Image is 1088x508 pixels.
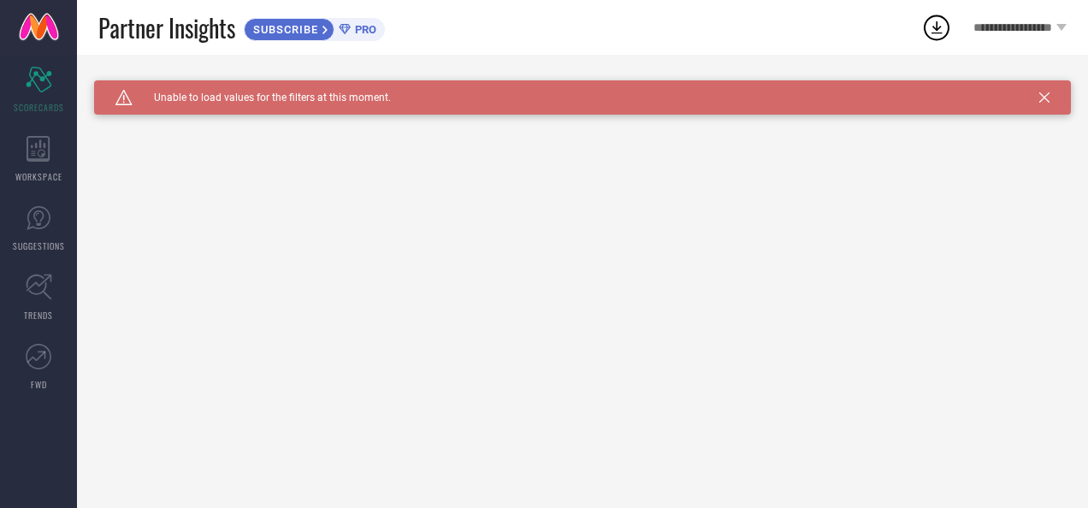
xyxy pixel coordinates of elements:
span: SUGGESTIONS [13,239,65,252]
span: Partner Insights [98,10,235,45]
span: WORKSPACE [15,170,62,183]
span: SCORECARDS [14,101,64,114]
span: TRENDS [24,309,53,322]
a: SUBSCRIBEPRO [244,14,385,41]
div: Unable to load filters at this moment. Please try later. [94,80,1071,94]
span: FWD [31,378,47,391]
span: Unable to load values for the filters at this moment. [133,92,391,103]
span: PRO [351,23,376,36]
span: SUBSCRIBE [245,23,322,36]
div: Open download list [921,12,952,43]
